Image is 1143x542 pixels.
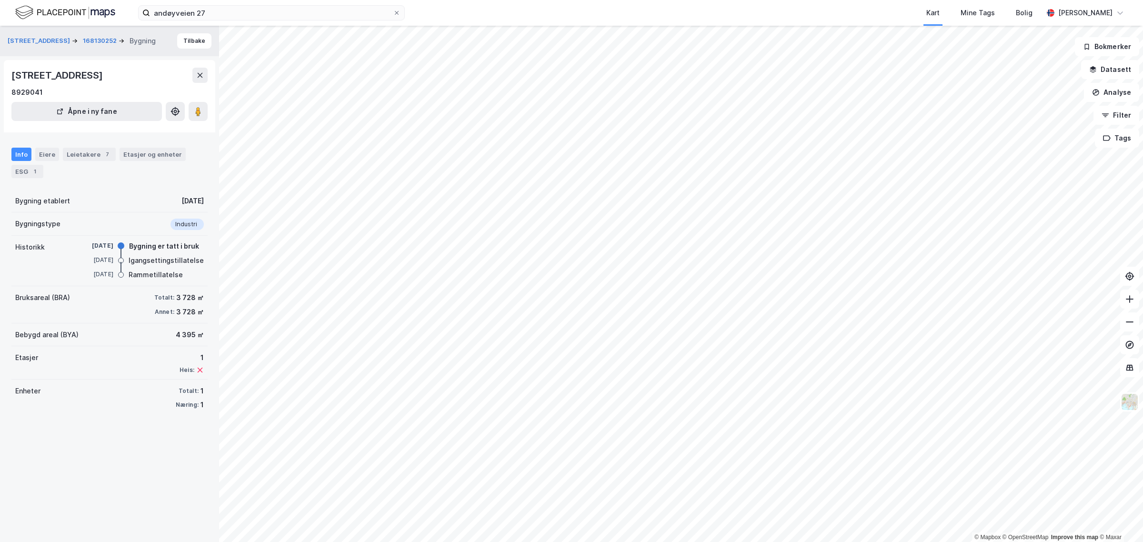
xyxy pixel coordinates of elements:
[1095,496,1143,542] iframe: Chat Widget
[11,68,105,83] div: [STREET_ADDRESS]
[11,102,162,121] button: Åpne i ny fane
[83,36,119,46] button: 168130252
[15,329,79,341] div: Bebygd areal (BYA)
[1051,534,1098,541] a: Improve this map
[154,294,174,301] div: Totalt:
[30,167,40,176] div: 1
[1095,496,1143,542] div: Kontrollprogram for chat
[15,352,38,363] div: Etasjer
[1081,60,1139,79] button: Datasett
[176,306,204,318] div: 3 728 ㎡
[180,366,194,374] div: Heis:
[8,36,72,46] button: [STREET_ADDRESS]
[177,33,211,49] button: Tilbake
[1058,7,1113,19] div: [PERSON_NAME]
[1095,129,1139,148] button: Tags
[201,399,204,411] div: 1
[11,87,43,98] div: 8929041
[1016,7,1033,19] div: Bolig
[130,35,156,47] div: Bygning
[11,148,31,161] div: Info
[1003,534,1049,541] a: OpenStreetMap
[102,150,112,159] div: 7
[15,195,70,207] div: Bygning etablert
[129,255,204,266] div: Igangsettingstillatelse
[75,256,113,264] div: [DATE]
[15,218,60,230] div: Bygningstype
[11,165,43,178] div: ESG
[1084,83,1139,102] button: Analyse
[1121,393,1139,411] img: Z
[1075,37,1139,56] button: Bokmerker
[15,241,45,253] div: Historikk
[179,387,199,395] div: Totalt:
[176,329,204,341] div: 4 395 ㎡
[63,148,116,161] div: Leietakere
[35,148,59,161] div: Eiere
[123,150,182,159] div: Etasjer og enheter
[15,4,115,21] img: logo.f888ab2527a4732fd821a326f86c7f29.svg
[15,385,40,397] div: Enheter
[155,308,174,316] div: Annet:
[75,241,113,250] div: [DATE]
[974,534,1001,541] a: Mapbox
[176,292,204,303] div: 3 728 ㎡
[1093,106,1139,125] button: Filter
[180,352,204,363] div: 1
[181,195,204,207] div: [DATE]
[129,269,183,281] div: Rammetillatelse
[15,292,70,303] div: Bruksareal (BRA)
[176,401,199,409] div: Næring:
[961,7,995,19] div: Mine Tags
[201,385,204,397] div: 1
[129,241,199,252] div: Bygning er tatt i bruk
[75,270,113,279] div: [DATE]
[150,6,393,20] input: Søk på adresse, matrikkel, gårdeiere, leietakere eller personer
[926,7,940,19] div: Kart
